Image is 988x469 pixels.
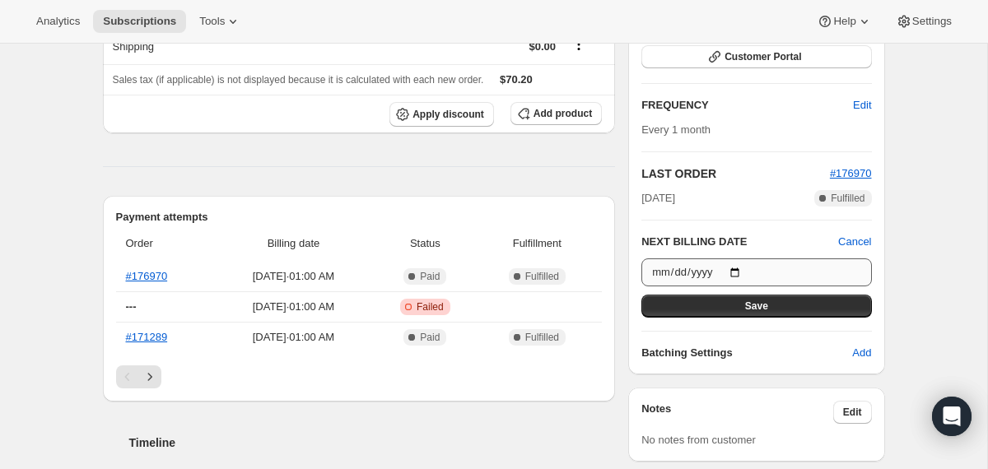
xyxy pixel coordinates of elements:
[189,10,251,33] button: Tools
[199,15,225,28] span: Tools
[745,300,768,313] span: Save
[420,270,440,283] span: Paid
[93,10,186,33] button: Subscriptions
[525,270,559,283] span: Fulfilled
[417,300,444,313] span: Failed
[886,10,962,33] button: Settings
[641,165,830,182] h2: LAST ORDER
[725,50,801,63] span: Customer Portal
[534,107,592,120] span: Add product
[641,123,711,136] span: Every 1 month
[641,97,853,114] h2: FREQUENCY
[833,401,872,424] button: Edit
[843,92,881,118] button: Edit
[843,406,862,419] span: Edit
[116,225,214,262] th: Order
[510,102,602,125] button: Add product
[500,73,533,86] span: $70.20
[219,299,369,315] span: [DATE] · 01:00 AM
[138,365,161,388] button: Next
[389,102,494,127] button: Apply discount
[852,345,871,361] span: Add
[116,365,603,388] nav: Pagination
[807,10,882,33] button: Help
[116,209,603,225] h2: Payment attempts
[219,329,369,346] span: [DATE] · 01:00 AM
[932,397,972,436] div: Open Intercom Messenger
[420,331,440,344] span: Paid
[129,434,616,451] h2: Timeline
[842,340,881,366] button: Add
[378,235,472,252] span: Status
[482,235,592,252] span: Fulfillment
[838,234,871,250] button: Cancel
[641,295,871,318] button: Save
[641,190,675,207] span: [DATE]
[641,234,838,250] h2: NEXT BILLING DATE
[912,15,952,28] span: Settings
[36,15,80,28] span: Analytics
[833,15,855,28] span: Help
[529,40,557,53] span: $0.00
[830,165,872,182] button: #176970
[412,108,484,121] span: Apply discount
[103,28,338,64] th: Shipping
[126,300,137,313] span: ---
[853,97,871,114] span: Edit
[525,331,559,344] span: Fulfilled
[26,10,90,33] button: Analytics
[113,74,484,86] span: Sales tax (if applicable) is not displayed because it is calculated with each new order.
[126,270,168,282] a: #176970
[219,268,369,285] span: [DATE] · 01:00 AM
[103,15,176,28] span: Subscriptions
[566,35,592,53] button: Shipping actions
[219,235,369,252] span: Billing date
[830,167,872,179] a: #176970
[641,45,871,68] button: Customer Portal
[641,434,756,446] span: No notes from customer
[641,345,852,361] h6: Batching Settings
[831,192,864,205] span: Fulfilled
[641,401,833,424] h3: Notes
[126,331,168,343] a: #171289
